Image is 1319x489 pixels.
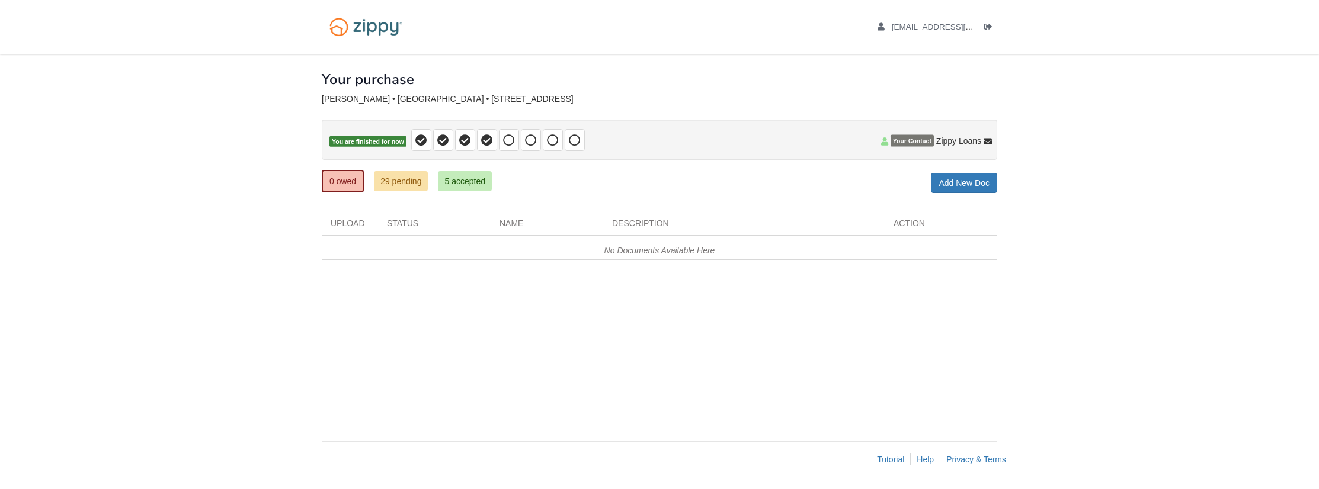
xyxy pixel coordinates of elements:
div: Name [491,217,603,235]
a: Help [917,455,934,464]
h1: Your purchase [322,72,414,87]
div: Upload [322,217,378,235]
div: Action [885,217,997,235]
a: Log out [984,22,997,34]
img: Logo [322,12,410,42]
a: edit profile [878,22,1027,34]
a: 5 accepted [438,171,492,191]
a: Privacy & Terms [946,455,1006,464]
em: No Documents Available Here [604,246,715,255]
a: Tutorial [877,455,904,464]
a: Add New Doc [931,173,997,193]
a: 0 owed [322,170,364,192]
span: sbcrossette@gmail.com [892,22,1027,31]
div: [PERSON_NAME] • [GEOGRAPHIC_DATA] • [STREET_ADDRESS] [322,94,997,104]
span: Zippy Loans [936,135,981,147]
div: Description [603,217,885,235]
a: 29 pending [374,171,428,191]
span: Your Contact [891,135,934,147]
span: You are finished for now [329,136,406,147]
div: Status [378,217,491,235]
